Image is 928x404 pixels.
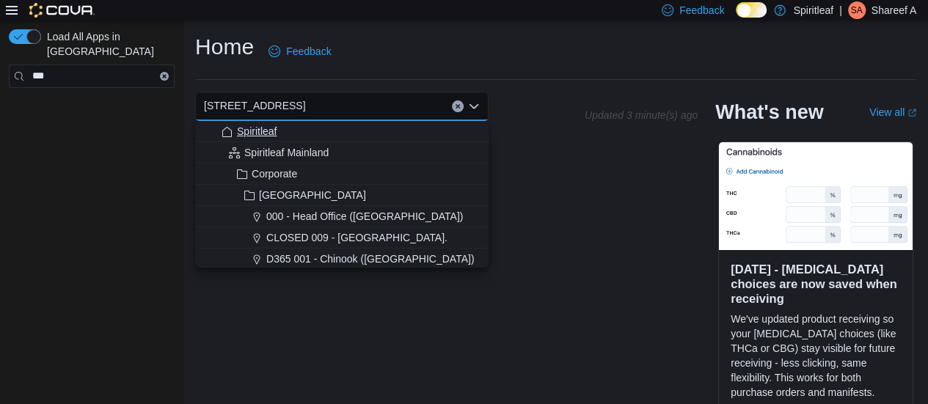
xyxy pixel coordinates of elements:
[160,72,169,81] button: Clear input
[907,109,916,117] svg: External link
[195,142,489,164] button: Spiritleaf Mainland
[259,188,366,202] span: [GEOGRAPHIC_DATA]
[468,100,480,112] button: Close list of options
[266,251,474,266] span: D365 001 - Chinook ([GEOGRAPHIC_DATA])
[869,106,916,118] a: View allExternal link
[286,44,331,59] span: Feedback
[41,29,175,59] span: Load All Apps in [GEOGRAPHIC_DATA]
[452,100,464,112] button: Clear input
[715,100,823,124] h2: What's new
[731,262,901,306] h3: [DATE] - [MEDICAL_DATA] choices are now saved when receiving
[793,1,833,19] p: Spiritleaf
[195,164,489,185] button: Corporate
[29,3,95,18] img: Cova
[872,1,917,19] p: Shareef A
[237,124,277,139] span: Spiritleaf
[266,230,447,245] span: CLOSED 009 - [GEOGRAPHIC_DATA].
[731,312,901,400] p: We've updated product receiving so your [MEDICAL_DATA] choices (like THCa or CBG) stay visible fo...
[252,166,297,181] span: Corporate
[195,185,489,206] button: [GEOGRAPHIC_DATA]
[195,206,489,227] button: 000 - Head Office ([GEOGRAPHIC_DATA])
[266,209,463,224] span: 000 - Head Office ([GEOGRAPHIC_DATA])
[848,1,866,19] div: Shareef A
[736,2,767,18] input: Dark Mode
[679,3,724,18] span: Feedback
[263,37,337,66] a: Feedback
[850,1,862,19] span: SA
[195,227,489,249] button: CLOSED 009 - [GEOGRAPHIC_DATA].
[195,249,489,270] button: D365 001 - Chinook ([GEOGRAPHIC_DATA])
[195,32,254,62] h1: Home
[839,1,842,19] p: |
[9,91,175,126] nav: Complex example
[585,109,698,121] p: Updated 3 minute(s) ago
[195,121,489,142] button: Spiritleaf
[204,97,305,114] span: [STREET_ADDRESS]
[244,145,329,160] span: Spiritleaf Mainland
